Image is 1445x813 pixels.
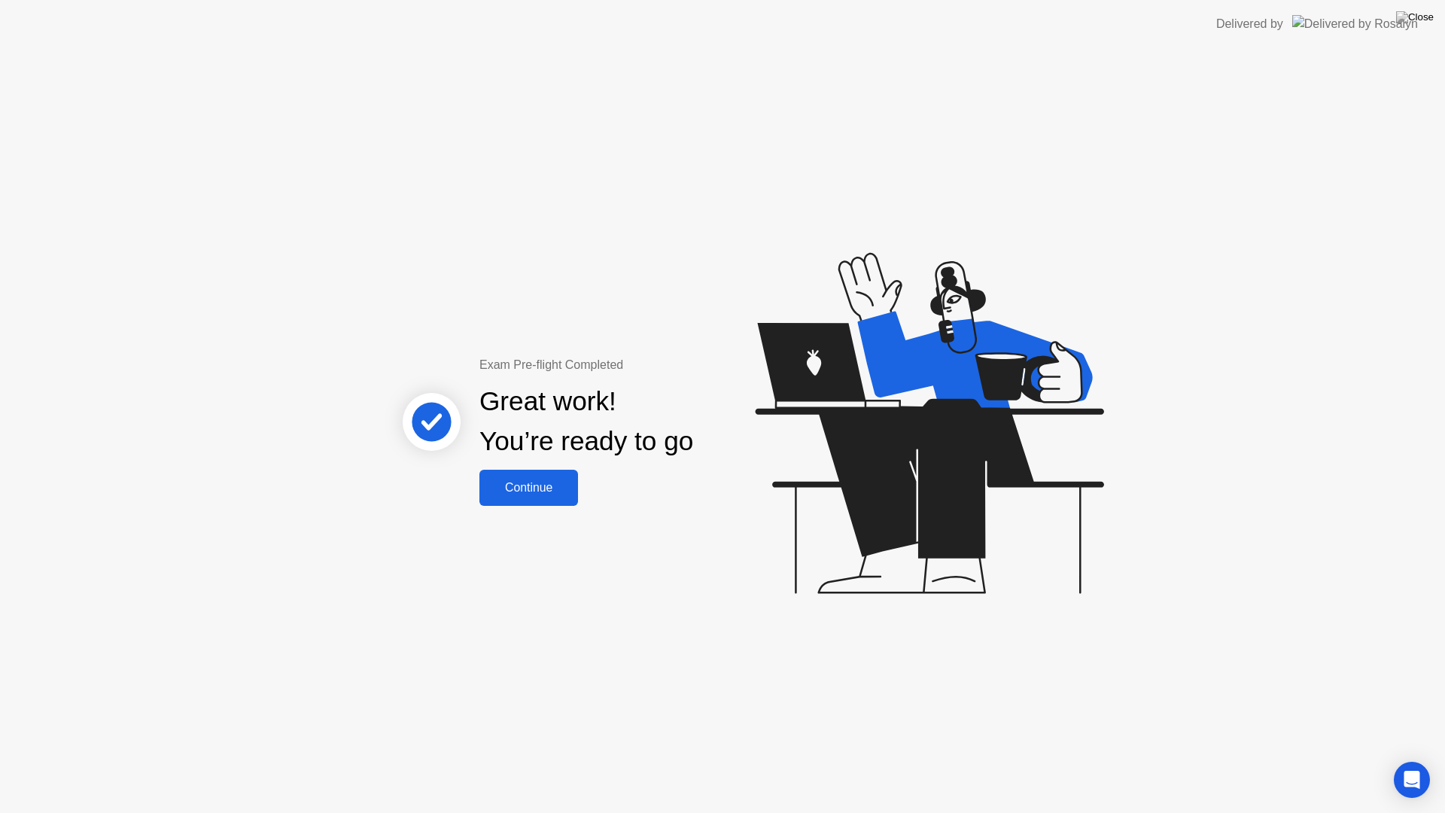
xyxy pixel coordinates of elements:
div: Exam Pre-flight Completed [479,356,790,374]
div: Open Intercom Messenger [1394,762,1430,798]
img: Delivered by Rosalyn [1292,15,1418,32]
img: Close [1396,11,1434,23]
button: Continue [479,470,578,506]
div: Continue [484,481,573,495]
div: Great work! You’re ready to go [479,382,693,461]
div: Delivered by [1216,15,1283,33]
